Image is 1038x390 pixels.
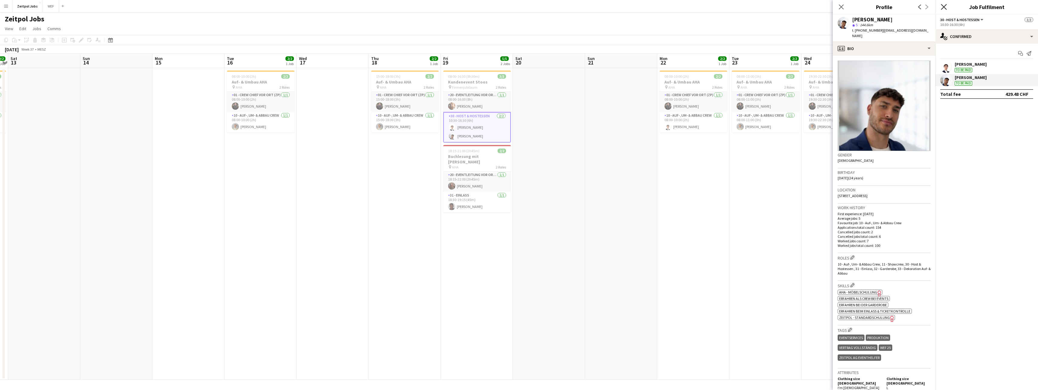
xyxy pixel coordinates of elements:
p: Applications total count: 154 [838,225,931,230]
app-card-role: 10 - Auf-, Um- & Abbau Crew1/119:30-22:30 (3h)[PERSON_NAME] [804,112,871,133]
span: Erfahren als Crew bei Events [839,296,888,301]
span: Edit [19,26,26,31]
span: 2/2 [714,74,722,79]
span: 2 Roles [496,85,506,90]
span: AHA [668,85,675,90]
span: AHA - Möbelschulung [839,290,877,294]
h3: Kundenevent Stoos [443,79,511,85]
h3: Auf- & Umbau AHA [227,79,295,85]
span: Sun [587,56,595,61]
button: WEF [43,0,59,12]
span: Sun [83,56,90,61]
button: Zeitpol Jobs [12,0,43,12]
div: [PERSON_NAME] [852,17,893,22]
span: Comms [47,26,61,31]
app-job-card: 15:00-18:00 (3h)2/2Auf- & Umbau AHA AHA2 Roles01 - Crew Chief vor Ort (ZP)1/115:00-18:00 (3h)[PER... [371,71,439,133]
span: Fri [443,56,448,61]
span: AHA [452,165,459,169]
span: 2 Roles [279,85,290,90]
span: 21 [587,59,595,66]
span: Week 37 [20,47,35,52]
span: 20 [514,59,522,66]
span: 18:15-21:00 (2h45m) [448,149,479,153]
app-job-card: 18:15-21:00 (2h45m)2/2Buchlesung mit [PERSON_NAME] AHA2 Roles20 - Eventleitung vor Ort (ZP)1/118:... [443,145,511,212]
p: Cancelled jobs count: 2 [838,230,931,234]
span: 144.6km [859,23,874,27]
div: 1 Job [430,61,438,66]
button: 30 - Host & Hostessen [940,17,984,22]
div: Confirmed [935,29,1038,44]
span: 2/2 [430,56,438,61]
span: Jobs [32,26,41,31]
h3: Buchlesung mit [PERSON_NAME] [443,154,511,165]
h3: Attributes [838,370,931,375]
h3: Skills [838,282,931,288]
span: Wed [299,56,307,61]
span: 2 Roles [424,85,434,90]
span: 3/3 [1025,17,1033,22]
a: Comms [45,25,63,33]
span: Thu [371,56,379,61]
span: 2 Roles [712,85,722,90]
h5: Clothing size [DEMOGRAPHIC_DATA] [887,376,931,385]
span: Sat [11,56,17,61]
span: Erfahren beim Einlass & Ticketkontrolle [839,309,910,313]
div: Total fee [940,91,961,97]
span: Firmenjubiläum [452,85,477,90]
span: 10 - Auf-, Um- & Abbau Crew, 11 - Showcrew, 30 - Host & Hostessen , 31 - Einlass, 32 - Garderobe,... [838,262,931,275]
div: [PERSON_NAME] [955,61,987,67]
div: 08:00-10:00 (2h)2/2Auf- & Umbau AHA AHA2 Roles01 - Crew Chief vor Ort (ZP)1/108:00-10:00 (2h)[PER... [227,71,295,133]
p: First experience: [DATE] [838,212,931,216]
div: Eventservices [838,335,864,341]
span: t. [PHONE_NUMBER] [852,28,884,33]
span: 2/2 [425,74,434,79]
div: To be paid [955,68,972,72]
span: 2/2 [786,74,794,79]
span: I'm [DEMOGRAPHIC_DATA] [838,385,879,390]
h3: Tags [838,327,931,333]
h3: Auf- & Umbau AHA [371,79,439,85]
img: Crew avatar or photo [838,61,931,151]
div: 10:30-16:30 (6h) [940,22,1033,27]
app-card-role: 01 - Crew Chief vor Ort (ZP)1/119:30-22:30 (3h)[PERSON_NAME] [804,92,871,112]
div: Vertrag vollständig [838,344,877,351]
span: View [5,26,13,31]
h3: Roles [838,254,931,261]
h1: Zeitpol Jobs [5,14,44,24]
span: 15:00-18:00 (3h) [376,74,400,79]
span: 2 Roles [496,165,506,169]
span: 15 [154,59,163,66]
span: 19:30-22:30 (3h) [809,74,833,79]
span: AHA [236,85,242,90]
app-job-card: 19:30-22:30 (3h)2/2Auf- & Umbau AHA AHA2 Roles01 - Crew Chief vor Ort (ZP)1/119:30-22:30 (3h)[PER... [804,71,871,133]
div: [PERSON_NAME] [955,75,987,80]
p: Favourite job: 10 - Auf-, Um- & Abbau Crew [838,221,931,225]
h3: Auf- & Umbau AHA [804,79,871,85]
p: Average jobs: 5 [838,216,931,221]
div: 08:00-11:00 (3h)2/2Auf- & Umbau AHA AHA2 Roles01 - Crew Chief vor Ort (ZP)1/108:00-11:00 (3h)[PER... [732,71,799,133]
app-card-role: 01 - Crew Chief vor Ort (ZP)1/108:00-10:00 (2h)[PERSON_NAME] [227,92,295,112]
span: Wed [804,56,812,61]
a: Jobs [30,25,44,33]
span: 19 [442,59,448,66]
a: View [2,25,16,33]
app-card-role: 20 - Eventleitung vor Ort (ZP)1/118:15-21:00 (2h45m)[PERSON_NAME] [443,171,511,192]
span: 18 [370,59,379,66]
a: Edit [17,25,29,33]
span: Tue [732,56,739,61]
h3: Job Fulfilment [935,3,1038,11]
app-card-role: 30 - Host & Hostessen2/210:30-16:30 (6h)[PERSON_NAME][PERSON_NAME] [443,112,511,143]
app-card-role: 20 - Eventleitung vor Ort (ZP)1/108:00-16:00 (8h)[PERSON_NAME] [443,92,511,112]
h5: Clothing size [DEMOGRAPHIC_DATA] [838,376,882,385]
div: 2 Jobs [501,61,510,66]
span: Mon [155,56,163,61]
span: 2/2 [285,56,294,61]
span: [STREET_ADDRESS] [838,193,868,198]
div: 08:00-10:00 (2h)2/2Auf- & Umbau AHA AHA2 Roles01 - Crew Chief vor Ort (ZP)1/108:00-10:00 (2h)[PER... [660,71,727,133]
app-card-role: 31 - Einlass1/118:30-19:15 (45m)[PERSON_NAME] [443,192,511,212]
div: [DATE] [5,46,19,52]
span: 5/5 [500,56,509,61]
